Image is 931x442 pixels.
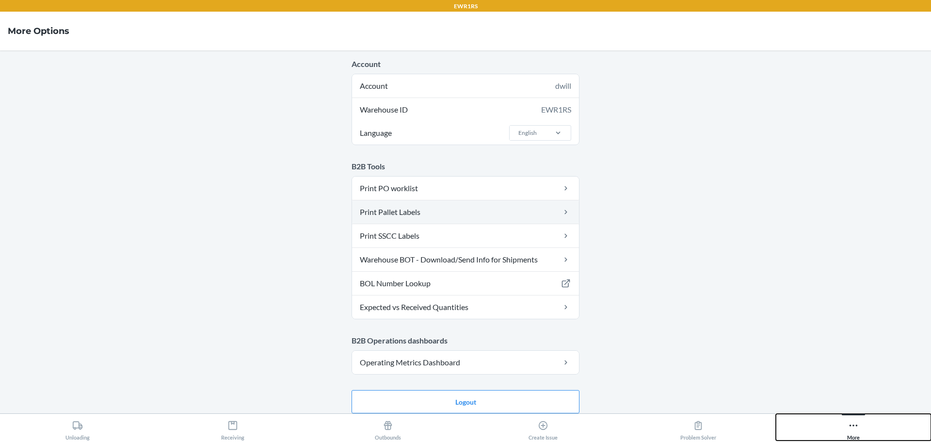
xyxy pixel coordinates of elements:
[352,272,579,295] a: BOL Number Lookup
[221,416,244,441] div: Receiving
[352,390,579,413] button: Logout
[352,224,579,247] a: Print SSCC Labels
[8,25,69,37] h4: More Options
[541,104,571,115] div: EWR1RS
[352,177,579,200] a: Print PO worklist
[680,416,716,441] div: Problem Solver
[555,80,571,92] div: dwill
[352,248,579,271] a: Warehouse BOT - Download/Send Info for Shipments
[352,295,579,319] a: Expected vs Received Quantities
[358,121,393,145] span: Language
[454,2,478,11] p: EWR1RS
[621,414,776,441] button: Problem Solver
[847,416,860,441] div: More
[65,416,90,441] div: Unloading
[310,414,465,441] button: Outbounds
[352,351,579,374] a: Operating Metrics Dashboard
[518,129,537,137] div: English
[776,414,931,441] button: More
[352,200,579,224] a: Print Pallet Labels
[517,129,518,137] input: LanguageEnglish
[352,98,579,121] div: Warehouse ID
[352,58,579,70] p: Account
[465,414,621,441] button: Create Issue
[529,416,558,441] div: Create Issue
[155,414,310,441] button: Receiving
[352,74,579,98] div: Account
[375,416,401,441] div: Outbounds
[352,335,579,346] p: B2B Operations dashboards
[352,161,579,172] p: B2B Tools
